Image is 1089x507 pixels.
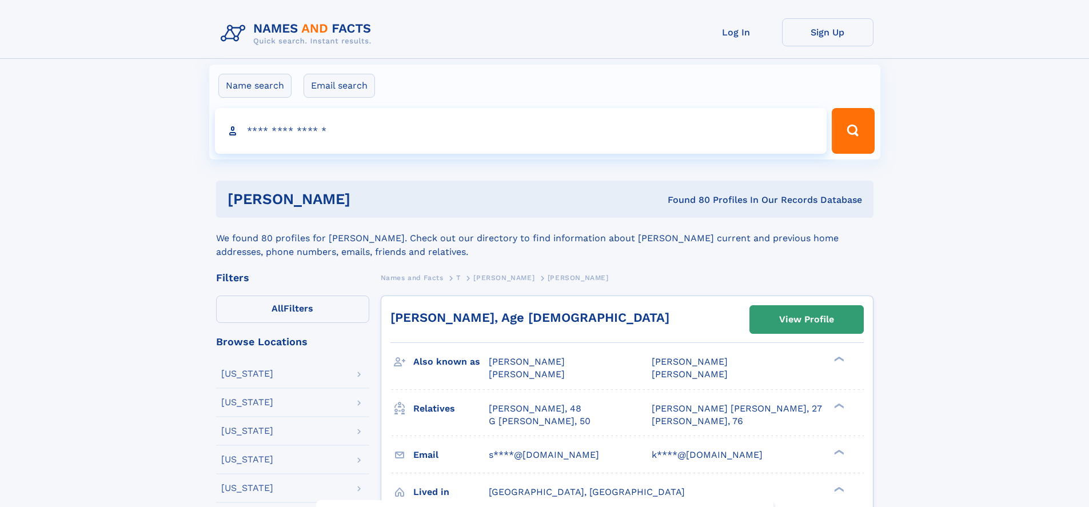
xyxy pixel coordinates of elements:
h3: Also known as [413,352,489,372]
div: We found 80 profiles for [PERSON_NAME]. Check out our directory to find information about [PERSON... [216,218,873,259]
h3: Email [413,445,489,465]
div: [US_STATE] [221,426,273,436]
div: [US_STATE] [221,455,273,464]
div: ❯ [831,485,845,493]
span: [PERSON_NAME] [489,356,565,367]
button: Search Button [832,108,874,154]
span: [PERSON_NAME] [489,369,565,380]
img: Logo Names and Facts [216,18,381,49]
a: [PERSON_NAME] [PERSON_NAME], 27 [652,402,822,415]
h3: Lived in [413,482,489,502]
div: Filters [216,273,369,283]
a: T [456,270,461,285]
div: ❯ [831,356,845,363]
div: ❯ [831,402,845,409]
div: Found 80 Profiles In Our Records Database [509,194,862,206]
label: Filters [216,296,369,323]
a: G [PERSON_NAME], 50 [489,415,591,428]
span: T [456,274,461,282]
input: search input [215,108,827,154]
a: [PERSON_NAME], Age [DEMOGRAPHIC_DATA] [390,310,669,325]
span: [GEOGRAPHIC_DATA], [GEOGRAPHIC_DATA] [489,486,685,497]
a: Sign Up [782,18,873,46]
div: [US_STATE] [221,369,273,378]
div: [US_STATE] [221,398,273,407]
h1: [PERSON_NAME] [228,192,509,206]
label: Email search [304,74,375,98]
span: [PERSON_NAME] [473,274,534,282]
span: [PERSON_NAME] [652,369,728,380]
div: [US_STATE] [221,484,273,493]
span: [PERSON_NAME] [548,274,609,282]
h3: Relatives [413,399,489,418]
a: [PERSON_NAME], 76 [652,415,743,428]
div: ❯ [831,448,845,456]
a: Names and Facts [381,270,444,285]
a: View Profile [750,306,863,333]
div: View Profile [779,306,834,333]
label: Name search [218,74,292,98]
span: All [272,303,284,314]
span: [PERSON_NAME] [652,356,728,367]
a: Log In [691,18,782,46]
a: [PERSON_NAME], 48 [489,402,581,415]
a: [PERSON_NAME] [473,270,534,285]
div: Browse Locations [216,337,369,347]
